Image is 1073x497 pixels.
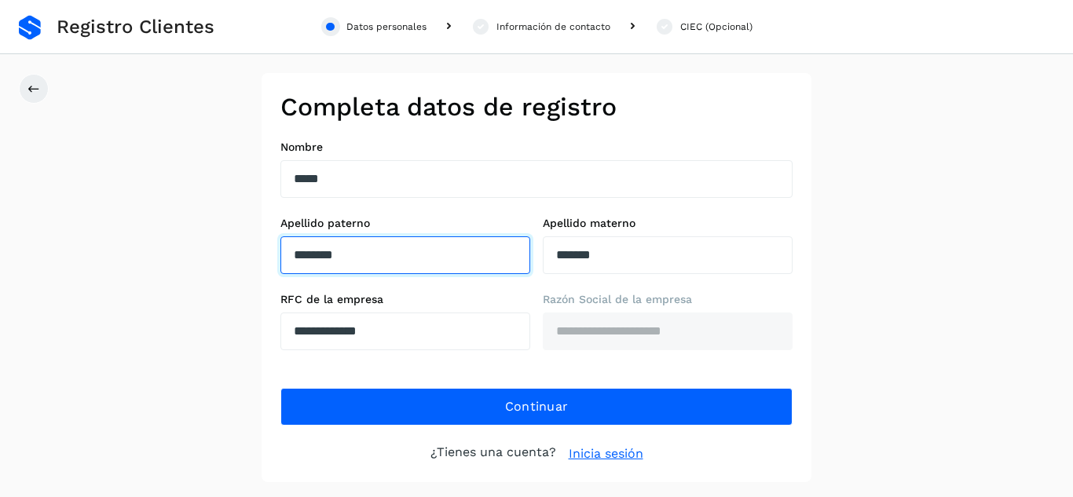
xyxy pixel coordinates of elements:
[496,20,610,34] div: Información de contacto
[280,92,793,122] h2: Completa datos de registro
[57,16,214,38] span: Registro Clientes
[543,217,793,230] label: Apellido materno
[543,293,793,306] label: Razón Social de la empresa
[680,20,753,34] div: CIEC (Opcional)
[505,398,569,415] span: Continuar
[430,444,556,463] p: ¿Tienes una cuenta?
[569,444,643,463] a: Inicia sesión
[280,141,793,154] label: Nombre
[346,20,427,34] div: Datos personales
[280,388,793,426] button: Continuar
[280,293,530,306] label: RFC de la empresa
[280,217,530,230] label: Apellido paterno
